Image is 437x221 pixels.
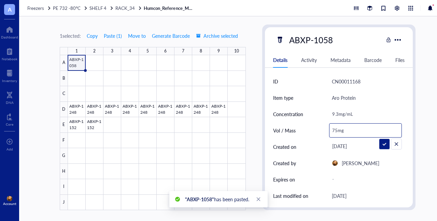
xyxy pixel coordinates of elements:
[256,197,261,202] span: close
[329,173,402,186] div: -
[60,86,68,102] div: C
[1,35,18,39] div: Dashboard
[273,176,295,183] div: Expires on
[1,24,18,39] a: Dashboard
[329,141,402,153] div: [DATE]
[332,77,361,85] div: CN00011168
[301,56,317,64] div: Activity
[2,79,17,83] div: Inventory
[128,33,146,38] span: Move to
[332,192,347,200] div: [DATE]
[329,107,402,121] div: 9.3mg/mL
[152,33,190,38] span: Generate Barcode
[115,5,135,11] span: RACK_34
[144,5,195,11] a: Humcon_Reference_Material
[164,47,167,55] div: 6
[60,102,68,117] div: D
[255,195,262,203] a: Close
[87,33,98,38] span: Copy
[6,111,13,126] a: Core
[60,55,68,71] div: A
[6,122,13,126] div: Core
[111,47,113,55] div: 3
[60,117,68,133] div: E
[196,33,238,38] span: Archive selected
[2,46,17,61] a: Notebook
[7,196,12,201] img: 92be2d46-9bf5-4a00-a52c-ace1721a4f07.jpeg
[60,133,68,148] div: F
[146,47,149,55] div: 5
[60,32,81,40] div: 1 selected:
[185,196,249,203] span: has been pasted.
[152,30,190,41] button: Generate Barcode
[60,164,68,179] div: H
[395,56,405,64] div: Files
[60,195,68,210] div: J
[103,30,122,41] button: Paste (1)
[330,56,351,64] div: Metadata
[93,47,96,55] div: 2
[27,5,52,11] a: Freezers
[273,94,293,101] div: Item type
[128,30,146,41] button: Move to
[86,30,98,41] button: Copy
[60,148,68,164] div: G
[3,202,16,206] div: Account
[6,147,13,151] div: Add
[273,110,303,118] div: Concentration
[286,33,336,47] div: ABXP-1058
[273,192,308,200] div: Last modified on
[273,56,287,64] div: Details
[332,160,338,166] img: 92be2d46-9bf5-4a00-a52c-ace1721a4f07.jpeg
[196,30,238,41] button: Archive selected
[2,57,17,61] div: Notebook
[60,71,68,86] div: B
[27,5,44,11] span: Freezers
[364,56,382,64] div: Barcode
[185,196,214,203] b: "ABXP-1058"
[234,47,239,55] div: 10
[129,47,131,55] div: 4
[89,5,142,11] a: SHELF 4RACK_34
[75,47,78,55] div: 1
[200,47,202,55] div: 8
[6,100,14,105] div: DNA
[273,127,296,134] div: Vol / Mass
[53,5,81,11] span: PE 732 -80°C
[273,159,296,167] div: Created by
[89,5,107,11] span: SHELF 4
[217,47,220,55] div: 9
[2,68,17,83] a: Inventory
[53,5,88,11] a: PE 732 -80°C
[8,5,12,14] span: A
[60,179,68,195] div: I
[6,90,14,105] a: DNA
[273,78,278,85] div: ID
[182,47,184,55] div: 7
[273,143,296,151] div: Created on
[332,94,356,102] div: Aro Protein
[342,159,379,167] div: [PERSON_NAME]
